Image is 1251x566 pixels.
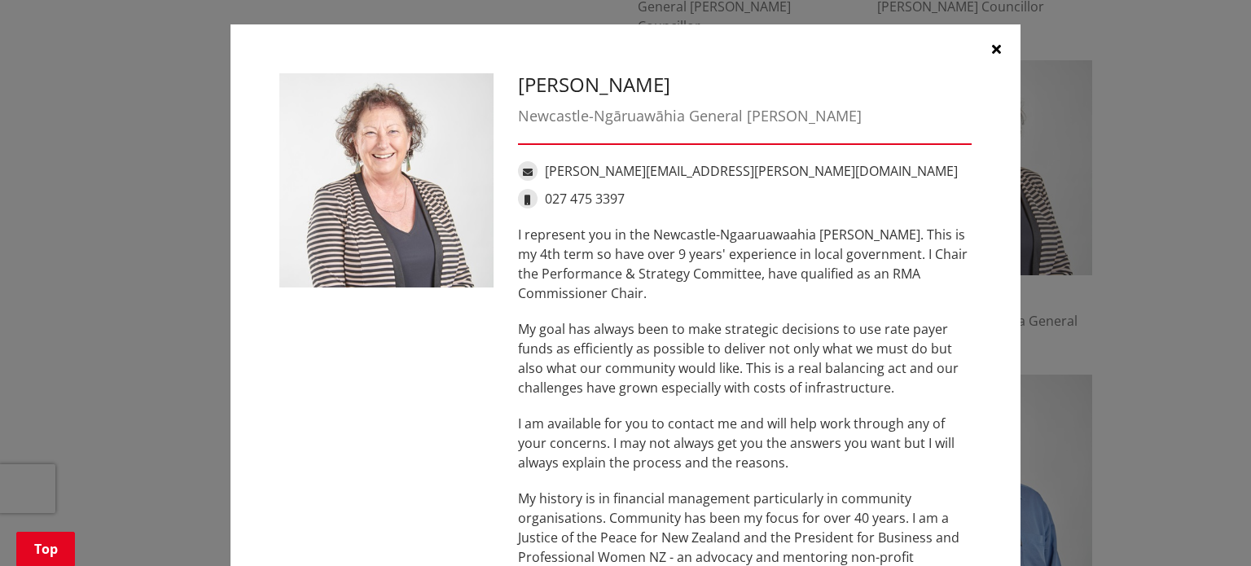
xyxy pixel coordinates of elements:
[518,414,972,472] p: I am available for you to contact me and will help work through any of your concerns. I may not a...
[1176,498,1235,556] iframe: Messenger Launcher
[16,532,75,566] a: Top
[518,319,972,397] p: My goal has always been to make strategic decisions to use rate payer funds as efficiently as pos...
[518,225,972,303] p: I represent you in the Newcastle-Ngaaruawaahia [PERSON_NAME]. This is my 4th term so have over 9 ...
[545,190,625,208] a: 027 475 3397
[545,162,958,180] a: [PERSON_NAME][EMAIL_ADDRESS][PERSON_NAME][DOMAIN_NAME]
[518,73,972,97] h3: [PERSON_NAME]
[518,105,972,127] div: Newcastle-Ngāruawāhia General [PERSON_NAME]
[279,73,494,287] img: Janet Gibb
